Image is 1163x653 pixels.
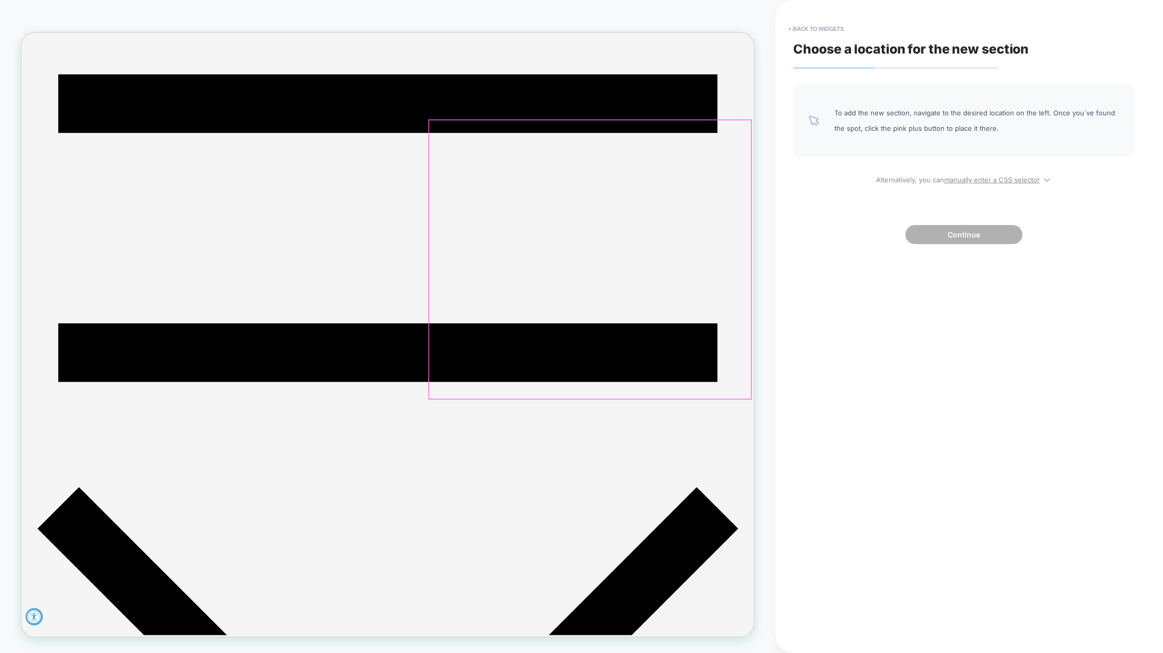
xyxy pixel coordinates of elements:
[783,21,849,37] button: < Back to widgets
[809,115,819,126] img: pointer
[793,172,1135,184] span: Alternatively, you can
[944,176,1040,184] u: manually enter a CSS selector
[793,41,1029,57] span: Choose a location for the new section
[905,225,1022,244] button: Continue
[834,105,1119,136] span: To add the new section, navigate to the desired location on the left. Once you`ve found the spot,...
